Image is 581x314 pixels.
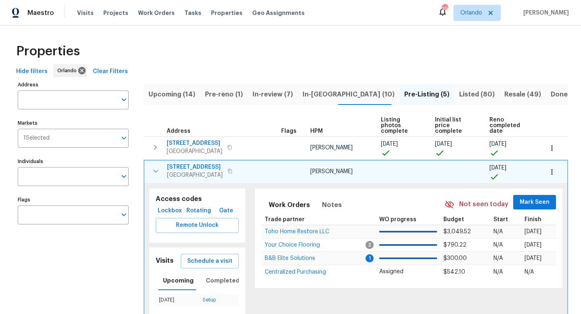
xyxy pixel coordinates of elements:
span: Completed [206,276,240,286]
button: Lockbox [156,203,184,218]
span: N/A [493,242,503,248]
span: Listing photos complete [381,117,421,134]
div: Orlando [53,64,87,77]
span: Rotating [188,206,210,216]
span: 1 [366,254,374,262]
span: Projects [103,9,128,17]
h5: Access codes [156,195,239,203]
span: Initial list price complete [435,117,476,134]
span: [DATE] [525,242,541,248]
a: Setup [203,297,216,302]
a: Toho Home Restore LLC [265,229,329,234]
span: Trade partner [265,217,305,222]
label: Markets [18,121,129,126]
span: Gate [216,206,236,216]
span: [DATE] [525,229,541,234]
span: $300.00 [443,255,467,261]
span: [DATE] [489,141,506,147]
button: Mark Seen [513,195,556,210]
span: [PERSON_NAME] [520,9,569,17]
p: Assigned [379,268,437,276]
span: 1 Selected [23,135,50,142]
span: Notes [322,199,342,211]
span: [DATE] [435,141,452,147]
span: 2 [366,241,374,249]
span: Properties [16,47,80,55]
a: Your Choice Flooring [265,243,320,247]
span: N/A [493,269,503,275]
span: Properties [211,9,242,17]
a: B&B Elite Solutions [265,256,315,261]
span: In-review (7) [253,89,293,100]
span: Listed (80) [459,89,495,100]
span: [GEOGRAPHIC_DATA] [167,147,222,155]
span: [DATE] [525,255,541,261]
span: Work Orders [269,199,310,211]
button: Open [118,132,130,144]
span: Finish [525,217,541,222]
span: Maestro [27,9,54,17]
span: [GEOGRAPHIC_DATA] [167,171,223,179]
span: Address [167,128,190,134]
label: Individuals [18,159,129,164]
span: Hide filters [16,67,48,77]
span: Mark Seen [520,197,550,207]
span: N/A [493,229,503,234]
span: Remote Unlock [162,220,232,230]
button: Rotating [184,203,213,218]
label: Flags [18,197,129,202]
span: Reno completed date [489,117,529,134]
span: Not seen today [459,200,508,209]
span: Geo Assignments [252,9,305,17]
span: Upcoming [163,276,194,286]
span: Visits [77,9,94,17]
button: Open [118,209,130,220]
button: Open [118,171,130,182]
span: Resale (49) [504,89,541,100]
span: $790.22 [443,242,466,248]
span: N/A [493,255,503,261]
span: Orlando [57,67,80,75]
span: Pre-reno (1) [205,89,243,100]
span: N/A [525,269,534,275]
span: Upcoming (14) [148,89,195,100]
button: Clear Filters [90,64,131,79]
span: $542.10 [443,269,465,275]
button: Open [118,94,130,105]
span: Clear Filters [93,67,128,77]
span: [PERSON_NAME] [310,169,353,174]
button: Schedule a visit [181,254,239,269]
span: WO progress [379,217,416,222]
span: Start [493,217,508,222]
span: Centralized Purchasing [265,269,326,275]
button: Hide filters [13,64,51,79]
span: [STREET_ADDRESS] [167,163,223,171]
td: [DATE] [156,294,199,306]
span: [DATE] [381,141,398,147]
button: Remote Unlock [156,218,239,233]
div: 39 [442,5,447,13]
span: [DATE] [489,165,506,171]
span: Work Orders [138,9,175,17]
span: Your Choice Flooring [265,242,320,248]
span: Lockbox [159,206,181,216]
span: [PERSON_NAME] [310,145,353,151]
label: Address [18,82,129,87]
span: B&B Elite Solutions [265,255,315,261]
span: [STREET_ADDRESS] [167,139,222,147]
span: Flags [281,128,297,134]
span: HPM [310,128,323,134]
span: Schedule a visit [187,256,232,266]
h5: Visits [156,257,173,265]
span: Tasks [184,10,201,16]
span: $3,049.52 [443,229,471,234]
span: Pre-Listing (5) [404,89,449,100]
a: Centralized Purchasing [265,270,326,274]
button: Gate [213,203,239,218]
span: In-[GEOGRAPHIC_DATA] (10) [303,89,395,100]
span: Budget [443,217,464,222]
span: Orlando [460,9,482,17]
